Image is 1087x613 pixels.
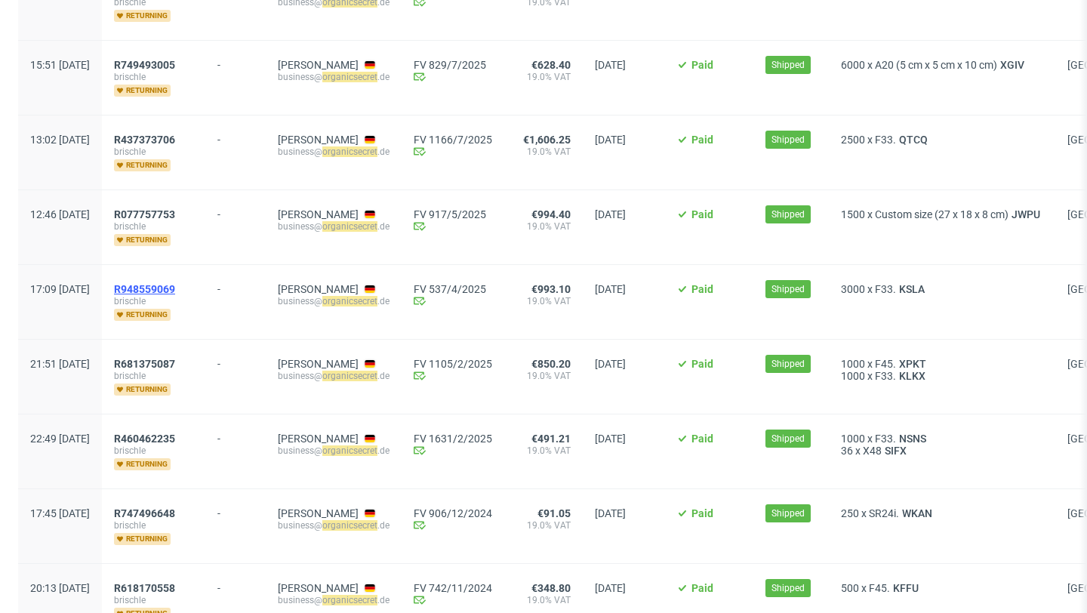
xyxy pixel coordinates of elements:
span: Paid [691,433,713,445]
a: NSNS [896,433,929,445]
a: FV 1631/2/2025 [414,433,492,445]
span: F33. [875,283,896,295]
a: [PERSON_NAME] [278,582,359,594]
div: x [841,59,1043,71]
div: x [841,208,1043,220]
span: €628.40 [531,59,571,71]
span: brischle [114,519,193,531]
span: brischle [114,295,193,307]
span: QTCQ [896,134,931,146]
a: XPKT [896,358,929,370]
a: SIFX [882,445,910,457]
span: KLKX [896,370,928,382]
span: returning [114,533,171,545]
span: €1,606.25 [523,134,571,146]
span: €348.80 [531,582,571,594]
mark: organicsecret [322,520,377,531]
span: returning [114,458,171,470]
span: Paid [691,208,713,220]
span: [DATE] [595,134,626,146]
div: x [841,433,1043,445]
span: [DATE] [595,283,626,295]
span: R618170558 [114,582,175,594]
span: brischle [114,594,193,606]
a: [PERSON_NAME] [278,358,359,370]
span: 1000 [841,358,865,370]
span: brischle [114,146,193,158]
span: 21:51 [DATE] [30,358,90,370]
span: Shipped [771,357,805,371]
span: returning [114,309,171,321]
span: Shipped [771,133,805,146]
span: Shipped [771,282,805,296]
span: F45. [869,582,890,594]
div: business@ .de [278,146,390,158]
span: 19.0% VAT [516,220,571,233]
span: Paid [691,283,713,295]
span: R749493005 [114,59,175,71]
div: x [841,445,1043,457]
span: 1500 [841,208,865,220]
span: 17:45 [DATE] [30,507,90,519]
a: FV 742/11/2024 [414,582,492,594]
span: 19.0% VAT [516,445,571,457]
span: F33. [875,433,896,445]
a: FV 537/4/2025 [414,283,492,295]
span: 19.0% VAT [516,146,571,158]
a: R747496648 [114,507,178,519]
span: 3000 [841,283,865,295]
a: JWPU [1008,208,1043,220]
span: [DATE] [595,433,626,445]
span: returning [114,234,171,246]
span: 19.0% VAT [516,295,571,307]
div: business@ .de [278,71,390,83]
div: x [841,134,1043,146]
a: [PERSON_NAME] [278,283,359,295]
a: FV 906/12/2024 [414,507,492,519]
span: R948559069 [114,283,175,295]
a: FV 1105/2/2025 [414,358,492,370]
span: KFFU [890,582,922,594]
div: business@ .de [278,370,390,382]
span: 19.0% VAT [516,71,571,83]
span: [DATE] [595,59,626,71]
div: - [217,277,254,295]
span: 19.0% VAT [516,519,571,531]
div: x [841,283,1043,295]
mark: organicsecret [322,595,377,605]
span: €491.21 [531,433,571,445]
span: SR24i. [869,507,899,519]
span: R747496648 [114,507,175,519]
span: 13:02 [DATE] [30,134,90,146]
a: R437373706 [114,134,178,146]
span: brischle [114,445,193,457]
span: 36 [841,445,853,457]
div: - [217,53,254,71]
a: FV 917/5/2025 [414,208,492,220]
a: [PERSON_NAME] [278,208,359,220]
a: [PERSON_NAME] [278,507,359,519]
span: 2500 [841,134,865,146]
span: returning [114,85,171,97]
span: 17:09 [DATE] [30,283,90,295]
span: returning [114,384,171,396]
span: 19.0% VAT [516,370,571,382]
mark: organicsecret [322,445,377,456]
a: R749493005 [114,59,178,71]
a: XGIV [997,59,1027,71]
span: F33. [875,134,896,146]
a: R618170558 [114,582,178,594]
span: brischle [114,71,193,83]
span: brischle [114,370,193,382]
span: Paid [691,358,713,370]
span: 1000 [841,370,865,382]
span: R460462235 [114,433,175,445]
span: [DATE] [595,582,626,594]
span: Paid [691,59,713,71]
span: KSLA [896,283,928,295]
span: €993.10 [531,283,571,295]
span: 19.0% VAT [516,594,571,606]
